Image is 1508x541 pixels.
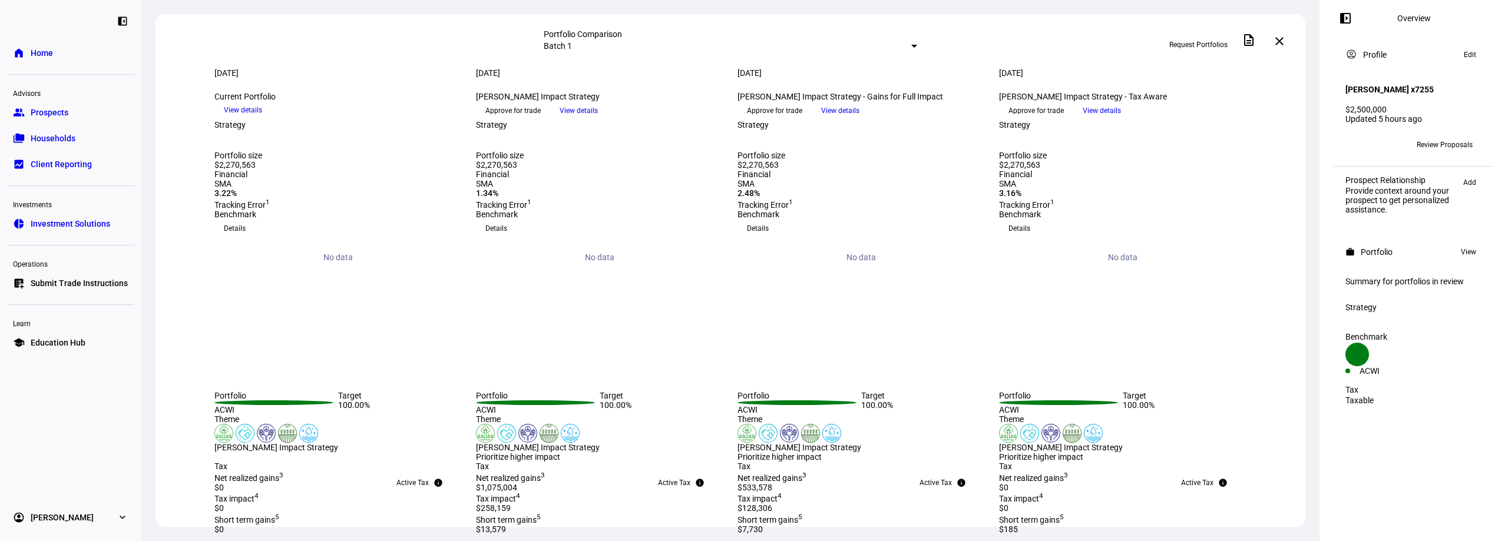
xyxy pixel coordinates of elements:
[999,200,1054,210] span: Tracking Error
[476,483,723,492] div: $1,075,004
[1123,391,1246,400] div: Target
[214,443,462,452] div: [PERSON_NAME] Impact Strategy
[13,107,25,118] eth-mat-symbol: group
[541,471,545,479] sup: 3
[485,101,541,120] span: Approve for trade
[257,424,276,443] img: humanRights.colored.svg
[738,443,985,452] div: [PERSON_NAME] Impact Strategy
[224,101,262,119] span: View details
[7,212,134,235] a: pie_chartInvestment Solutions
[214,188,462,198] div: 3.22%
[738,188,985,198] div: 2.48%
[485,219,507,238] span: Details
[861,391,985,400] div: Target
[1073,102,1130,120] button: View details
[214,391,338,400] div: Portfolio
[214,483,462,492] div: $0
[1345,303,1482,312] div: Strategy
[846,253,876,262] div: No data
[214,515,279,525] span: Short term gains
[476,101,550,120] button: Approve for trade
[214,405,338,414] div: ACWI
[7,127,134,150] a: folder_copyHouseholds
[476,405,600,414] div: ACWI
[1407,135,1482,154] button: Review Proposals
[338,400,462,414] div: 100.00%
[1008,101,1064,120] span: Approve for trade
[999,160,1047,170] div: $2,270,563
[999,515,1064,525] span: Short term gains
[476,452,723,462] div: Prioritize higher impact
[738,179,985,188] div: SMA
[738,210,985,219] div: Benchmark
[214,200,270,210] span: Tracking Error
[738,160,785,170] div: $2,270,563
[476,188,723,198] div: 1.34%
[1361,247,1393,257] div: Portfolio
[275,513,279,521] sup: 5
[214,160,262,170] div: $2,270,563
[1160,35,1237,54] button: Request Portfolios
[214,503,462,513] div: $0
[1039,492,1043,500] sup: 4
[527,198,531,206] sup: 1
[1064,471,1068,479] sup: 3
[476,210,723,219] div: Benchmark
[738,515,802,525] span: Short term gains
[999,452,1246,462] div: Prioritize higher impact
[738,405,861,414] div: ACWI
[1345,48,1482,62] eth-panel-overview-card-header: Profile
[544,29,917,39] div: Portfolio Comparison
[537,513,541,521] sup: 5
[999,405,1123,414] div: ACWI
[214,462,462,471] div: Tax
[861,400,985,414] div: 100.00%
[999,503,1246,513] div: $0
[476,462,723,471] div: Tax
[1345,105,1482,114] div: $2,500,000
[738,170,985,179] div: Financial
[1345,114,1482,124] div: Updated 5 hours ago
[1050,198,1054,206] sup: 1
[999,179,1246,188] div: SMA
[747,219,769,238] span: Details
[747,101,802,120] span: Approve for trade
[1020,424,1039,443] img: healthWellness.colored.svg
[214,105,272,114] a: View details
[476,391,600,400] div: Portfolio
[299,424,318,443] img: cleanWater.colored.svg
[278,424,297,443] img: sustainableAgriculture.colored.svg
[738,452,985,462] div: Prioritize higher impact
[31,132,75,144] span: Households
[7,84,134,101] div: Advisors
[31,107,68,118] span: Prospects
[1345,245,1482,259] eth-panel-overview-card-header: Portfolio
[117,15,128,27] eth-mat-symbol: left_panel_close
[476,179,723,188] div: SMA
[1123,400,1246,414] div: 100.00%
[214,414,462,424] div: Theme
[738,219,778,238] button: Details
[214,473,283,483] span: Net realized gains
[31,158,92,170] span: Client Reporting
[31,337,85,349] span: Education Hub
[822,424,841,443] img: cleanWater.colored.svg
[801,424,820,443] img: sustainableAgriculture.colored.svg
[214,424,233,443] img: deforestation.colored.svg
[999,120,1047,130] div: Strategy
[279,471,283,479] sup: 3
[999,68,1246,78] div: [DATE]
[1242,33,1256,47] mat-icon: description
[738,92,985,101] div: [PERSON_NAME] Impact Strategy - Gains for Full Impact
[214,179,462,188] div: SMA
[266,198,270,206] sup: 1
[1397,14,1431,23] div: Overview
[789,198,793,206] sup: 1
[7,314,134,331] div: Learn
[1073,105,1130,115] a: View details
[999,101,1073,120] button: Approve for trade
[1345,247,1355,257] mat-icon: work
[560,102,598,120] span: View details
[738,101,812,120] button: Approve for trade
[1108,253,1137,262] div: No data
